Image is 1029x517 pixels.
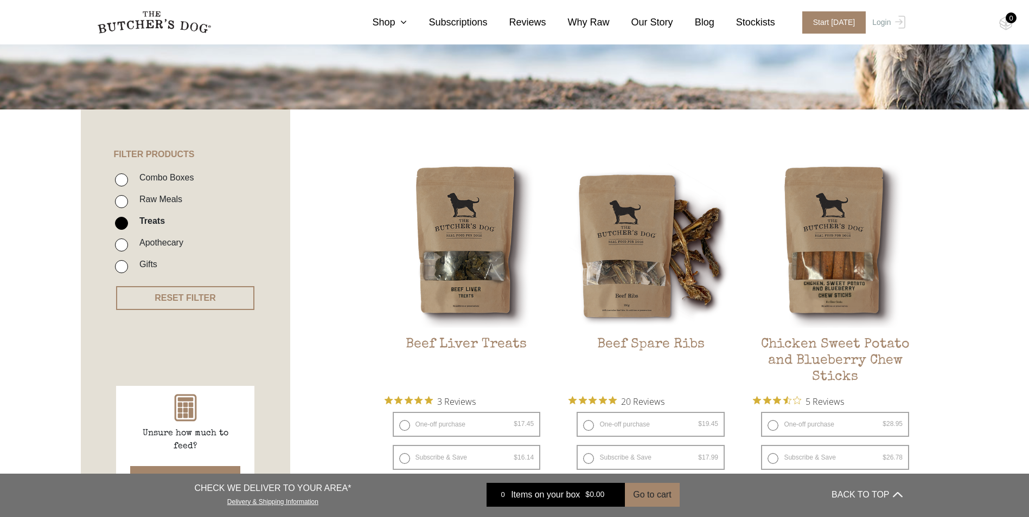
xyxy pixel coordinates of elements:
[568,337,733,387] h2: Beef Spare Ribs
[753,393,844,409] button: Rated 3.4 out of 5 stars from 5 reviews. Jump to reviews.
[585,490,590,499] span: $
[495,489,511,500] div: 0
[350,15,407,30] a: Shop
[698,420,702,428] span: $
[806,393,844,409] span: 5 Reviews
[832,482,902,508] button: BACK TO TOP
[227,495,318,506] a: Delivery & Shipping Information
[698,420,718,428] bdi: 19.45
[134,235,183,250] label: Apothecary
[673,15,714,30] a: Blog
[568,164,733,328] img: Beef Spare Ribs
[134,257,157,272] label: Gifts
[761,445,909,470] label: Subscribe & Save
[385,164,549,328] img: Beef Liver Treats
[753,164,917,328] img: Chicken Sweet Potato and Blueberry Chew Sticks
[761,412,909,437] label: One-off purchase
[610,15,673,30] a: Our Story
[999,16,1013,30] img: TBD_Cart-Empty.png
[883,420,886,428] span: $
[802,11,866,34] span: Start [DATE]
[577,445,725,470] label: Subscribe & Save
[585,490,604,499] bdi: 0.00
[753,337,917,387] h2: Chicken Sweet Potato and Blueberry Chew Sticks
[81,109,290,159] h4: FILTER PRODUCTS
[437,393,476,409] span: 3 Reviews
[1006,12,1017,23] div: 0
[883,454,903,461] bdi: 26.78
[134,170,194,185] label: Combo Boxes
[130,466,240,490] button: Food Calculator
[134,192,182,206] label: Raw Meals
[546,15,610,30] a: Why Raw
[514,454,517,461] span: $
[514,420,534,428] bdi: 17.45
[393,412,541,437] label: One-off purchase
[514,454,534,461] bdi: 16.14
[698,454,702,461] span: $
[194,482,351,495] p: CHECK WE DELIVER TO YOUR AREA*
[791,11,870,34] a: Start [DATE]
[577,412,725,437] label: One-off purchase
[487,483,625,507] a: 0 Items on your box $0.00
[514,420,517,428] span: $
[116,286,254,310] button: RESET FILTER
[385,164,549,387] a: Beef Liver TreatsBeef Liver Treats
[385,393,476,409] button: Rated 5 out of 5 stars from 3 reviews. Jump to reviews.
[883,420,903,428] bdi: 28.95
[698,454,718,461] bdi: 17.99
[714,15,775,30] a: Stockists
[568,393,664,409] button: Rated 4.9 out of 5 stars from 20 reviews. Jump to reviews.
[393,445,541,470] label: Subscribe & Save
[131,427,240,453] p: Unsure how much to feed?
[134,214,165,228] label: Treats
[488,15,546,30] a: Reviews
[870,11,905,34] a: Login
[568,164,733,387] a: Beef Spare RibsBeef Spare Ribs
[753,164,917,387] a: Chicken Sweet Potato and Blueberry Chew SticksChicken Sweet Potato and Blueberry Chew Sticks
[385,337,549,387] h2: Beef Liver Treats
[625,483,679,507] button: Go to cart
[883,454,886,461] span: $
[511,488,580,501] span: Items on your box
[407,15,487,30] a: Subscriptions
[621,393,664,409] span: 20 Reviews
